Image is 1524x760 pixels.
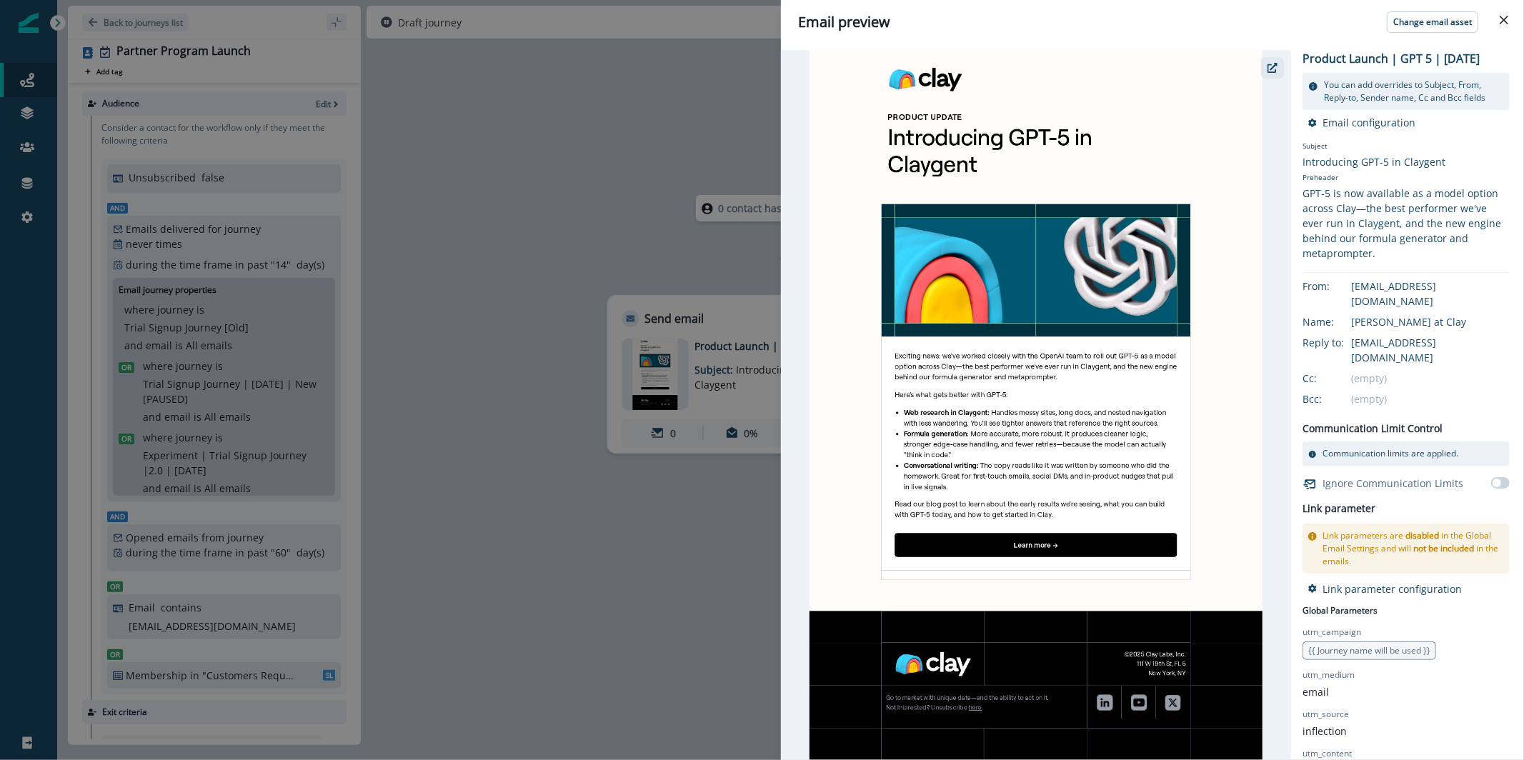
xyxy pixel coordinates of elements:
p: Email configuration [1323,116,1415,129]
p: Ignore Communication Limits [1323,476,1463,491]
div: GPT-5 is now available as a model option across Clay—the best performer we've ever run in Claygen... [1303,186,1510,261]
button: Email configuration [1308,116,1415,129]
button: Link parameter configuration [1308,582,1462,596]
div: [EMAIL_ADDRESS][DOMAIN_NAME] [1351,279,1510,309]
div: Bcc: [1303,391,1374,406]
p: Change email asset [1393,17,1472,27]
div: From: [1303,279,1374,294]
p: Communication limits are applied. [1323,447,1458,460]
p: inflection [1303,724,1347,739]
p: Preheader [1303,169,1510,186]
p: Link parameter configuration [1323,582,1462,596]
span: not be included [1413,542,1474,554]
p: utm_content [1303,747,1352,760]
button: Close [1493,9,1515,31]
p: You can add overrides to Subject, From, Reply-to, Sender name, Cc and Bcc fields [1324,79,1504,104]
div: Email preview [798,11,1507,33]
div: [EMAIL_ADDRESS][DOMAIN_NAME] [1351,335,1510,365]
span: {{ Journey name will be used }} [1308,644,1430,656]
button: Change email asset [1387,11,1478,33]
p: Product Launch | GPT 5 | [DATE] [1303,50,1480,67]
div: (empty) [1351,371,1510,386]
p: Global Parameters [1303,601,1378,617]
p: utm_campaign [1303,626,1361,639]
div: Introducing GPT-5 in Claygent [1303,154,1510,169]
p: utm_medium [1303,669,1355,681]
div: Reply to: [1303,335,1374,350]
p: Communication Limit Control [1303,421,1443,436]
div: (empty) [1351,391,1510,406]
p: Subject [1303,141,1510,154]
div: Name: [1303,314,1374,329]
span: disabled [1405,529,1439,541]
h2: Link parameter [1303,500,1375,518]
p: utm_source [1303,708,1349,721]
img: email asset unavailable [810,50,1263,760]
div: Cc: [1303,371,1374,386]
p: email [1303,684,1329,699]
p: Link parameters are in the Global Email Settings and will in the emails. [1323,529,1504,568]
div: [PERSON_NAME] at Clay [1351,314,1510,329]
